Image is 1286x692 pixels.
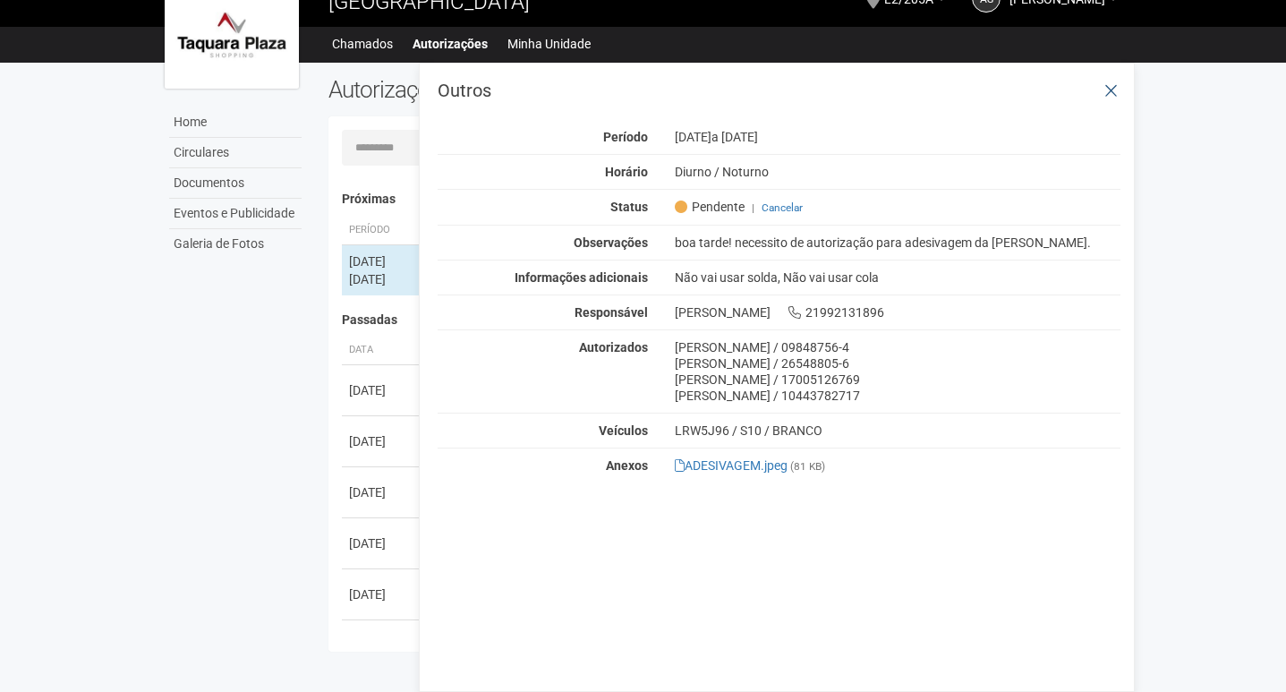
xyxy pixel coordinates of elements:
div: boa tarde! necessito de autorização para adesivagem da [PERSON_NAME]. [661,235,1135,251]
th: Período [342,216,422,245]
h4: Passadas [342,313,1109,327]
a: Chamados [332,31,393,56]
strong: Informações adicionais [515,270,648,285]
div: [DATE] [349,585,415,603]
strong: Autorizados [579,340,648,355]
strong: Responsável [575,305,648,320]
a: Home [169,107,302,138]
div: LRW5J96 / S10 / BRANCO [675,423,1121,439]
strong: Anexos [606,458,648,473]
h3: Outros [438,81,1120,99]
strong: Horário [605,165,648,179]
h2: Autorizações [328,76,711,103]
div: [DATE] [349,534,415,552]
a: Galeria de Fotos [169,229,302,259]
div: [DATE] [349,483,415,501]
span: | [752,201,754,214]
a: Cancelar [762,201,803,214]
strong: Período [603,130,648,144]
div: [DATE] [349,432,415,450]
div: [DATE] [349,636,415,654]
a: Minha Unidade [507,31,591,56]
div: [DATE] [349,381,415,399]
div: Não vai usar solda, Não vai usar cola [661,269,1135,286]
div: [DATE] [349,252,415,270]
a: Circulares [169,138,302,168]
div: [PERSON_NAME] / 17005126769 [675,372,1121,388]
span: Pendente [675,199,745,215]
strong: Status [610,200,648,214]
div: [PERSON_NAME] / 26548805-6 [675,355,1121,372]
a: Documentos [169,168,302,199]
small: (81 KB) [790,460,825,473]
a: Eventos e Publicidade [169,199,302,229]
div: [PERSON_NAME] / 09848756-4 [675,339,1121,355]
th: Data [342,336,422,365]
div: [PERSON_NAME] / 10443782717 [675,388,1121,404]
div: [DATE] [661,129,1135,145]
div: Diurno / Noturno [661,164,1135,180]
span: a [DATE] [711,130,758,144]
h4: Próximas [342,192,1109,206]
a: ADESIVAGEM.jpeg [675,458,788,473]
div: [PERSON_NAME] 21992131896 [661,304,1135,320]
div: [DATE] [349,270,415,288]
a: Autorizações [413,31,488,56]
strong: Observações [574,235,648,250]
strong: Veículos [599,423,648,438]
